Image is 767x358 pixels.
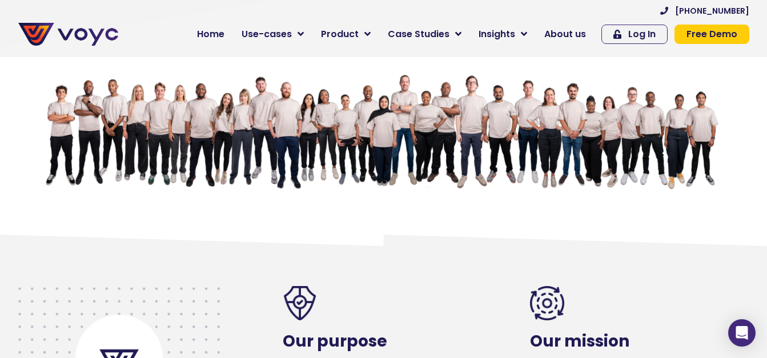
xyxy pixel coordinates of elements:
[321,27,359,41] span: Product
[601,25,668,44] a: Log In
[675,7,749,15] span: [PHONE_NUMBER]
[674,25,749,44] a: Free Demo
[530,332,697,351] h2: Our mission
[686,30,737,39] span: Free Demo
[536,23,595,46] a: About us
[283,286,317,320] img: trusted
[18,23,118,46] img: voyc-full-logo
[470,23,536,46] a: Insights
[283,332,450,351] h2: Our purpose
[530,286,564,320] img: consistency
[728,319,756,347] div: Open Intercom Messenger
[544,27,586,41] span: About us
[479,27,515,41] span: Insights
[388,27,449,41] span: Case Studies
[197,27,224,41] span: Home
[188,23,233,46] a: Home
[379,23,470,46] a: Case Studies
[312,23,379,46] a: Product
[242,27,292,41] span: Use-cases
[233,23,312,46] a: Use-cases
[660,7,749,15] a: [PHONE_NUMBER]
[628,30,656,39] span: Log In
